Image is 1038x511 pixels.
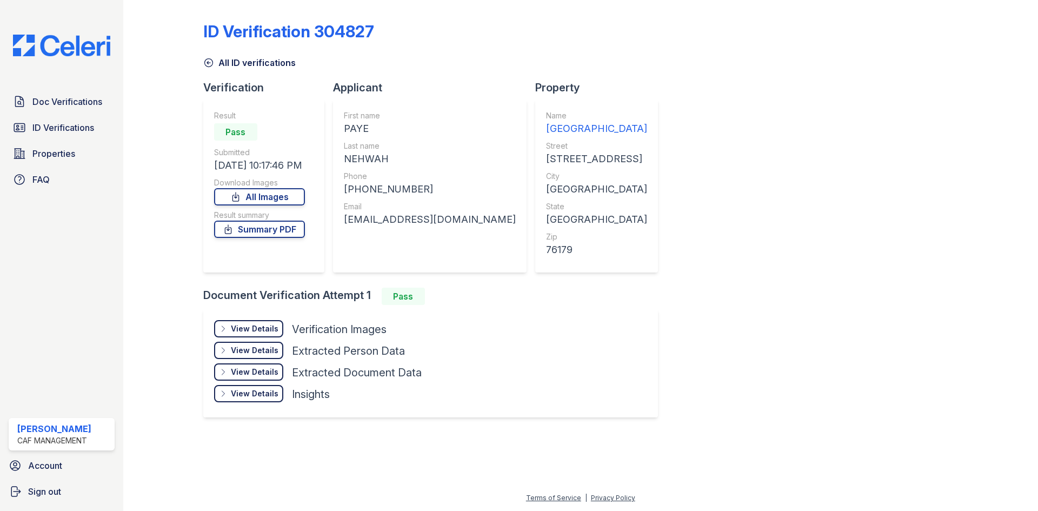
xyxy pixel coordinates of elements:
[231,323,278,334] div: View Details
[993,468,1027,500] iframe: chat widget
[344,201,516,212] div: Email
[203,288,667,305] div: Document Verification Attempt 1
[17,422,91,435] div: [PERSON_NAME]
[591,494,635,502] a: Privacy Policy
[546,110,647,136] a: Name [GEOGRAPHIC_DATA]
[214,177,305,188] div: Download Images
[526,494,581,502] a: Terms of Service
[333,80,535,95] div: Applicant
[9,91,115,112] a: Doc Verifications
[344,212,516,227] div: [EMAIL_ADDRESS][DOMAIN_NAME]
[546,201,647,212] div: State
[344,151,516,167] div: NEHWAH
[214,221,305,238] a: Summary PDF
[546,141,647,151] div: Street
[203,56,296,69] a: All ID verifications
[231,345,278,356] div: View Details
[214,188,305,205] a: All Images
[32,95,102,108] span: Doc Verifications
[585,494,587,502] div: |
[32,147,75,160] span: Properties
[9,117,115,138] a: ID Verifications
[4,35,119,56] img: CE_Logo_Blue-a8612792a0a2168367f1c8372b55b34899dd931a85d93a1a3d3e32e68fde9ad4.png
[535,80,667,95] div: Property
[214,158,305,173] div: [DATE] 10:17:46 PM
[344,121,516,136] div: PAYE
[231,367,278,377] div: View Details
[9,143,115,164] a: Properties
[28,459,62,472] span: Account
[292,322,387,337] div: Verification Images
[28,485,61,498] span: Sign out
[17,435,91,446] div: CAF Management
[214,147,305,158] div: Submitted
[546,151,647,167] div: [STREET_ADDRESS]
[32,121,94,134] span: ID Verifications
[292,343,405,359] div: Extracted Person Data
[203,80,333,95] div: Verification
[344,141,516,151] div: Last name
[546,171,647,182] div: City
[546,231,647,242] div: Zip
[292,365,422,380] div: Extracted Document Data
[214,110,305,121] div: Result
[292,387,330,402] div: Insights
[214,210,305,221] div: Result summary
[546,242,647,257] div: 76179
[546,121,647,136] div: [GEOGRAPHIC_DATA]
[546,110,647,121] div: Name
[344,110,516,121] div: First name
[344,182,516,197] div: [PHONE_NUMBER]
[546,182,647,197] div: [GEOGRAPHIC_DATA]
[344,171,516,182] div: Phone
[214,123,257,141] div: Pass
[546,212,647,227] div: [GEOGRAPHIC_DATA]
[4,455,119,476] a: Account
[32,173,50,186] span: FAQ
[9,169,115,190] a: FAQ
[231,388,278,399] div: View Details
[382,288,425,305] div: Pass
[203,22,374,41] div: ID Verification 304827
[4,481,119,502] a: Sign out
